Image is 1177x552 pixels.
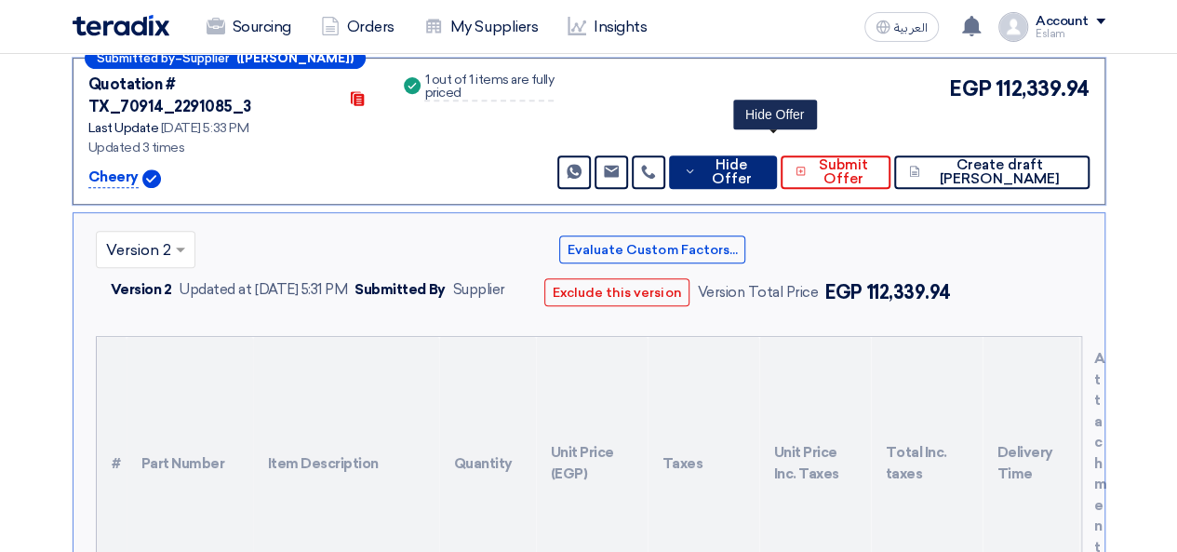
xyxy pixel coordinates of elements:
img: Teradix logo [73,15,169,36]
span: 112,339.94 [995,74,1089,104]
span: Hide Offer [701,158,761,186]
span: Create draft [PERSON_NAME] [925,158,1075,186]
a: Orders [306,7,409,47]
div: Quotation # TX_70914_2291085_3 [88,74,338,118]
img: Verified Account [142,169,161,188]
button: العربية [864,12,939,42]
span: EGP [825,281,863,303]
div: Hide Offer [733,100,817,129]
div: Updated 3 times [88,138,379,157]
img: profile_test.png [998,12,1028,42]
a: My Suppliers [409,7,553,47]
button: Create draft [PERSON_NAME] [894,155,1089,189]
span: Submitted by [97,52,175,64]
div: Version Total Price [697,282,818,303]
button: Exclude this version [544,278,689,306]
div: Submitted By [354,279,445,301]
div: Supplier [452,279,504,301]
span: EGP [949,74,992,104]
a: Sourcing [192,7,306,47]
button: Submit Offer [781,155,891,189]
span: Last Update [88,120,159,136]
div: Updated at [DATE] 5:31 PM [179,279,347,301]
span: Submit Offer [810,158,876,186]
div: 1 out of 1 items are fully priced [424,74,554,101]
span: Supplier [182,52,229,64]
b: ([PERSON_NAME]) [236,52,354,64]
p: Cheery [88,167,139,189]
span: العربية [894,21,928,34]
span: [DATE] 5:33 PM [161,120,248,136]
span: 112,339.94 [866,281,950,303]
div: – [85,47,366,69]
div: Eslam [1036,29,1105,39]
div: Version 2 [111,279,172,301]
div: Account [1036,14,1089,30]
button: Hide Offer [669,155,776,189]
a: Insights [553,7,662,47]
button: Evaluate Custom Factors... [559,236,745,263]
